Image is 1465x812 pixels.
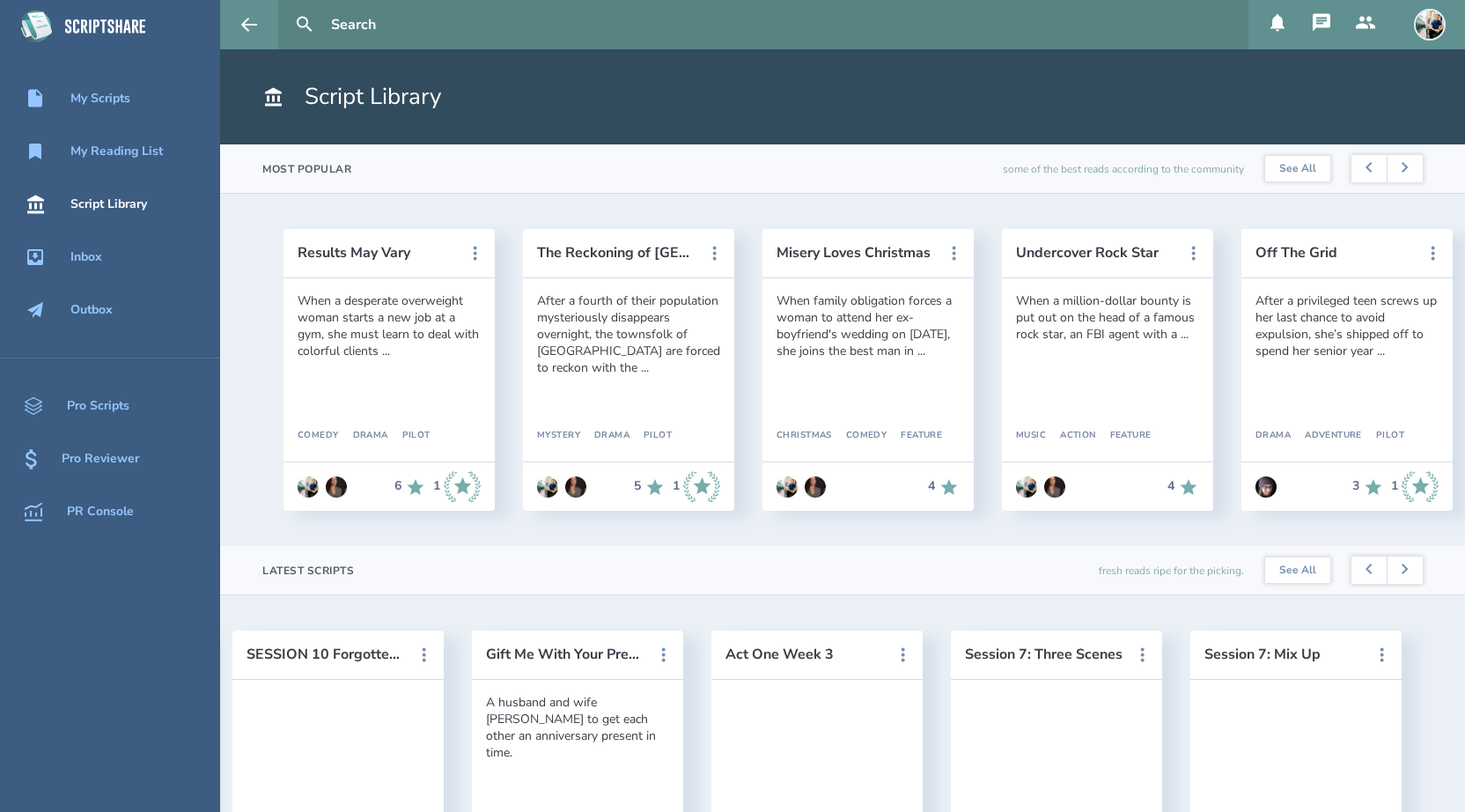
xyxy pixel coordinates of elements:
[394,471,426,503] div: 6 Recommends
[1391,471,1439,503] div: 1 Industry Recommends
[1167,476,1199,498] div: 4 Recommends
[777,245,935,261] button: Misery Loves Christmas
[1046,431,1096,441] div: Action
[262,564,354,578] div: Latest Scripts
[777,476,798,498] img: user_1673573717-crop.jpg
[634,479,641,493] div: 5
[1391,479,1398,493] div: 1
[634,471,666,503] div: 5 Recommends
[67,505,134,519] div: PR Console
[67,399,129,413] div: Pro Scripts
[580,431,629,441] div: Drama
[394,479,401,493] div: 6
[1414,9,1446,41] img: user_1673573717-crop.jpg
[1291,431,1362,441] div: Adventure
[1265,557,1330,584] a: See All
[247,646,405,662] button: SESSION 10 Forgotten Gift
[805,476,826,498] img: user_1604966854-crop.jpg
[433,479,440,493] div: 1
[1255,476,1277,498] img: user_1597253789-crop.jpg
[298,431,339,441] div: Comedy
[1167,479,1174,493] div: 4
[486,694,669,761] div: A husband and wife [PERSON_NAME] to get each other an anniversary present in time.
[725,646,884,662] button: Act One Week 3
[70,303,113,317] div: Outbox
[928,479,935,493] div: 4
[1255,245,1414,261] button: Off The Grid
[1352,479,1359,493] div: 3
[673,479,680,493] div: 1
[1362,431,1404,441] div: Pilot
[565,476,586,498] img: user_1604966854-crop.jpg
[433,471,481,503] div: 1 Industry Recommends
[1255,431,1291,441] div: Drama
[1255,468,1277,506] a: Go to Zaelyna (Zae) Beck's profile
[326,476,347,498] img: user_1604966854-crop.jpg
[1044,476,1065,498] img: user_1604966854-crop.jpg
[777,292,960,359] div: When family obligation forces a woman to attend her ex-boyfriend's wedding on [DATE], she joins t...
[832,431,887,441] div: Comedy
[298,476,319,498] img: user_1673573717-crop.jpg
[1003,144,1244,193] div: some of the best reads according to the community
[1016,431,1046,441] div: Music
[1255,292,1439,359] div: After a privileged teen screws up her last chance to avoid expulsion, she’s shipped off to spend ...
[1265,156,1330,182] a: See All
[62,452,139,466] div: Pro Reviewer
[928,476,960,498] div: 4 Recommends
[70,197,147,211] div: Script Library
[70,144,163,159] div: My Reading List
[629,431,672,441] div: Pilot
[1016,292,1199,343] div: When a million-dollar bounty is put out on the head of a famous rock star, an FBI agent with a ...
[965,646,1123,662] button: Session 7: Three Scenes
[537,245,696,261] button: The Reckoning of [GEOGRAPHIC_DATA]
[70,250,102,264] div: Inbox
[1352,471,1384,503] div: 3 Recommends
[70,92,130,106] div: My Scripts
[339,431,388,441] div: Drama
[298,292,481,359] div: When a desperate overweight woman starts a new job at a gym, she must learn to deal with colorful...
[777,431,832,441] div: Christmas
[537,476,558,498] img: user_1673573717-crop.jpg
[1016,245,1174,261] button: Undercover Rock Star
[1204,646,1363,662] button: Session 7: Mix Up
[388,431,431,441] div: Pilot
[262,162,351,176] div: Most Popular
[537,431,580,441] div: Mystery
[486,646,644,662] button: Gift Me With Your Presence
[298,245,456,261] button: Results May Vary
[673,471,720,503] div: 1 Industry Recommends
[887,431,942,441] div: Feature
[262,81,441,113] h1: Script Library
[1096,431,1152,441] div: Feature
[1016,476,1037,498] img: user_1673573717-crop.jpg
[1099,546,1244,594] div: fresh reads ripe for the picking.
[537,292,720,376] div: After a fourth of their population mysteriously disappears overnight, the townsfolk of [GEOGRAPHI...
